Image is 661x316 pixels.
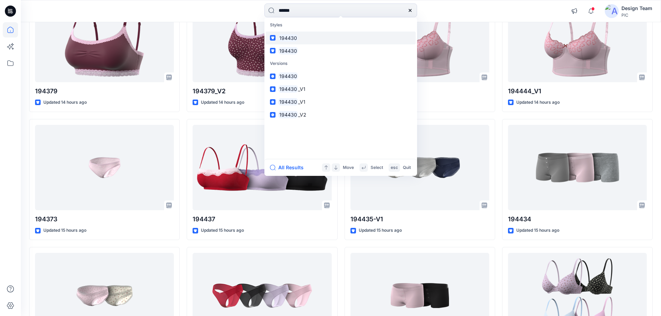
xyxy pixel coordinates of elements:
[278,111,298,119] mark: 194430
[201,99,244,106] p: Updated 14 hours ago
[508,214,647,224] p: 194434
[350,86,489,96] p: 194444_V2
[298,112,306,118] span: _V2
[266,70,416,83] a: 194430
[266,32,416,44] a: 194430
[621,4,652,12] div: Design Team
[278,34,298,42] mark: 194430
[193,125,331,211] a: 194437
[266,19,416,32] p: Styles
[391,164,398,171] p: esc
[508,86,647,96] p: 194444_V1
[350,125,489,211] a: 194435-V1
[35,86,174,96] p: 194379
[403,164,411,171] p: Quit
[35,214,174,224] p: 194373
[621,12,652,18] div: PIC
[266,108,416,121] a: 194430_V2
[278,85,298,93] mark: 194430
[298,86,305,92] span: _V1
[43,99,87,106] p: Updated 14 hours ago
[193,214,331,224] p: 194437
[359,227,402,234] p: Updated 15 hours ago
[343,164,354,171] p: Move
[371,164,383,171] p: Select
[266,95,416,108] a: 194430_V1
[43,227,86,234] p: Updated 15 hours ago
[508,125,647,211] a: 194434
[516,227,559,234] p: Updated 15 hours ago
[35,125,174,211] a: 194373
[201,227,244,234] p: Updated 15 hours ago
[266,57,416,70] p: Versions
[266,44,416,57] a: 194430
[605,4,619,18] img: avatar
[298,99,305,105] span: _V1
[266,83,416,95] a: 194430_V1
[350,214,489,224] p: 194435-V1
[278,72,298,80] mark: 194430
[278,98,298,106] mark: 194430
[516,99,560,106] p: Updated 14 hours ago
[278,47,298,55] mark: 194430
[193,86,331,96] p: 194379_V2
[270,163,308,172] button: All Results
